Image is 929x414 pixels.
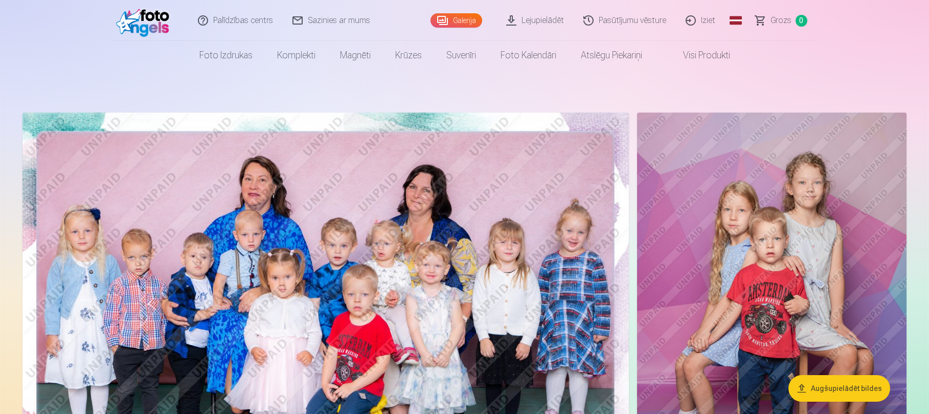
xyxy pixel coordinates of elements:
a: Foto kalendāri [488,41,569,70]
a: Atslēgu piekariņi [569,41,654,70]
a: Foto izdrukas [187,41,265,70]
a: Komplekti [265,41,328,70]
a: Krūzes [383,41,434,70]
img: /fa1 [116,4,175,37]
a: Visi produkti [654,41,742,70]
span: 0 [796,15,807,27]
a: Galerija [430,13,482,28]
a: Magnēti [328,41,383,70]
span: Grozs [771,14,791,27]
a: Suvenīri [434,41,488,70]
button: Augšupielādēt bildes [788,375,890,402]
